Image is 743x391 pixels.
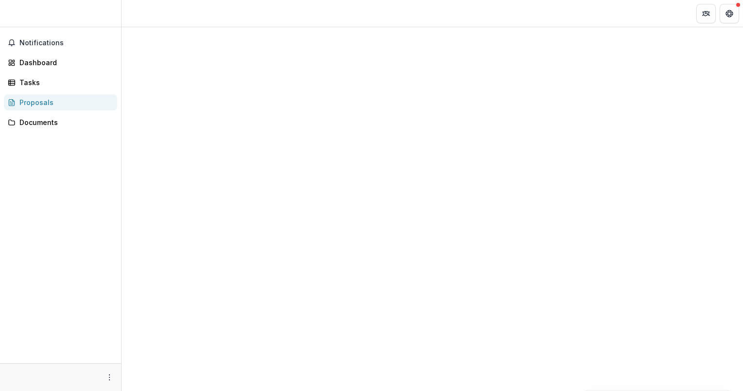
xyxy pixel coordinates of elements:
[19,39,113,47] span: Notifications
[4,74,117,90] a: Tasks
[4,94,117,110] a: Proposals
[104,372,115,383] button: More
[19,57,109,68] div: Dashboard
[19,97,109,107] div: Proposals
[720,4,739,23] button: Get Help
[19,117,109,127] div: Documents
[696,4,716,23] button: Partners
[19,77,109,88] div: Tasks
[4,114,117,130] a: Documents
[4,54,117,71] a: Dashboard
[4,35,117,51] button: Notifications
